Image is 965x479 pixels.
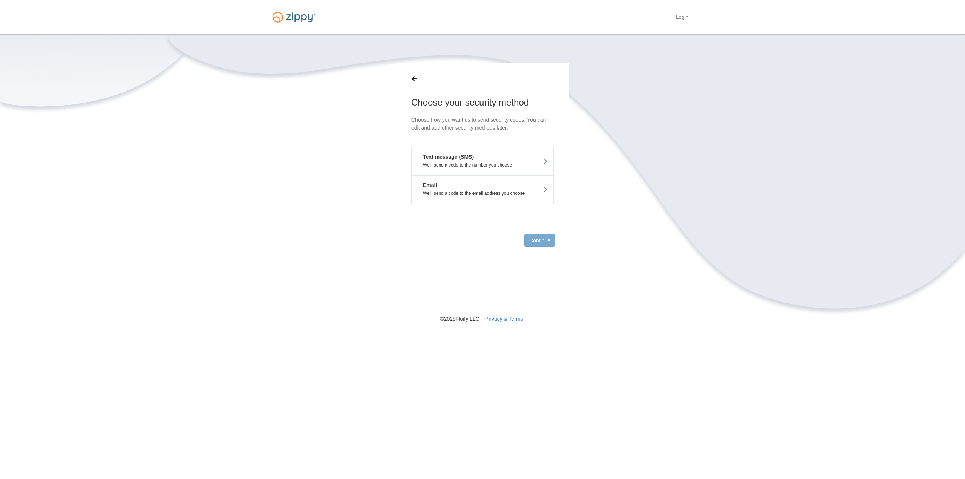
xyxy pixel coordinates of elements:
[485,316,523,322] a: Privacy & Terms
[411,175,554,204] button: EmailWe'll send a code to the email address you choose
[417,181,437,189] em: Email
[676,14,688,22] a: Login
[417,191,548,196] p: We'll send a code to the email address you choose
[268,277,697,323] nav: © 2025 Floify LLC
[411,96,554,109] h1: Choose your security method
[411,147,554,175] button: Text message (SMS)We'll send a code to the number you choose
[411,116,554,132] p: Choose how you want us to send security codes. You can edit and add other security methods later.
[417,153,474,161] em: Text message (SMS)
[417,162,548,168] p: We'll send a code to the number you choose
[524,234,555,247] button: Continue
[268,8,320,26] img: Logo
